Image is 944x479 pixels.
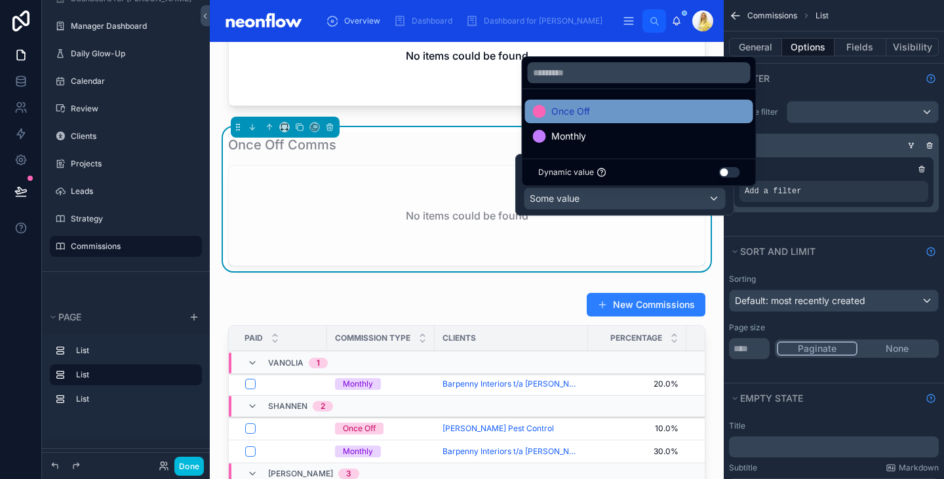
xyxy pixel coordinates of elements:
label: Strategy [71,214,194,224]
div: scrollable content [42,334,210,423]
button: Default: most recently created [729,290,939,312]
span: Overview [344,16,380,26]
div: scrollable content [317,7,642,35]
span: Dashboard [412,16,452,26]
label: Commissions [71,241,194,252]
span: Clients [442,333,476,343]
label: List [76,394,191,404]
button: General [729,38,782,56]
label: Daily Glow-Up [71,48,194,59]
label: Title [729,421,745,431]
label: Leads [71,186,194,197]
span: Commission Type [335,333,410,343]
span: [PERSON_NAME] [268,469,333,479]
label: List [76,345,191,356]
span: Shannen [268,401,307,412]
button: Filter [729,69,920,88]
label: List [76,370,191,380]
button: Paginate [777,341,857,356]
button: None [857,341,937,356]
a: Dashboard [389,9,462,33]
span: Dashboard for [PERSON_NAME] [484,16,602,26]
span: Empty state [740,393,803,404]
span: Percentage [610,333,662,343]
label: Page size [729,322,765,333]
span: Default: most recently created [735,295,865,306]
span: Paid [245,333,263,343]
span: Dynamic value [538,167,594,178]
label: Manager Dashboard [71,21,194,31]
button: Options [782,38,835,56]
label: Clients [71,131,194,142]
img: App logo [220,10,306,31]
span: Monthly [551,128,586,144]
span: Vanolia [268,358,304,368]
button: Visibility [886,38,939,56]
div: scrollable content [729,436,939,457]
label: Calendar [71,76,194,86]
svg: Show help information [926,246,936,257]
svg: Show help information [926,73,936,84]
span: Once Off [551,104,590,119]
button: Fields [835,38,887,56]
div: 2 [321,401,325,412]
span: Add a filter [745,186,801,197]
div: 3 [346,469,351,479]
span: List [816,10,829,21]
button: Empty state [729,389,920,408]
button: Page [47,308,181,326]
label: Review [71,104,194,114]
span: Page [58,311,81,322]
svg: Show help information [926,393,936,404]
a: Overview [322,9,389,33]
button: Sort And Limit [729,242,920,261]
button: Done [174,457,204,476]
label: Sorting [729,274,756,284]
span: Commissions [747,10,797,21]
label: Projects [71,159,194,169]
div: 1 [317,358,320,368]
h1: Once Off Comms [228,136,336,154]
span: Sort And Limit [740,246,816,257]
h2: No items could be found [406,208,528,223]
a: Dashboard for [PERSON_NAME] [462,9,612,33]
